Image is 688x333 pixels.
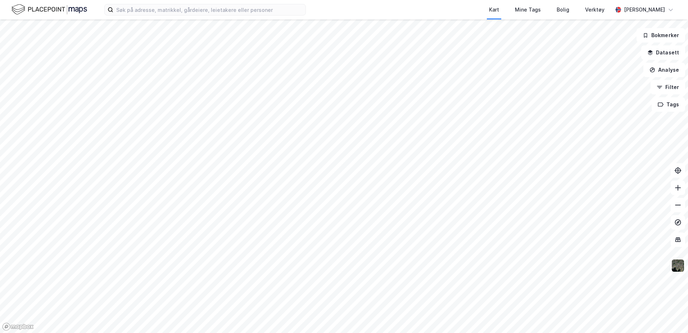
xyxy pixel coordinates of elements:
img: logo.f888ab2527a4732fd821a326f86c7f29.svg [12,3,87,16]
iframe: Chat Widget [652,298,688,333]
div: Bolig [557,5,569,14]
div: Verktøy [585,5,605,14]
div: Kontrollprogram for chat [652,298,688,333]
div: Kart [489,5,499,14]
div: Mine Tags [515,5,541,14]
div: [PERSON_NAME] [624,5,665,14]
input: Søk på adresse, matrikkel, gårdeiere, leietakere eller personer [113,4,305,15]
